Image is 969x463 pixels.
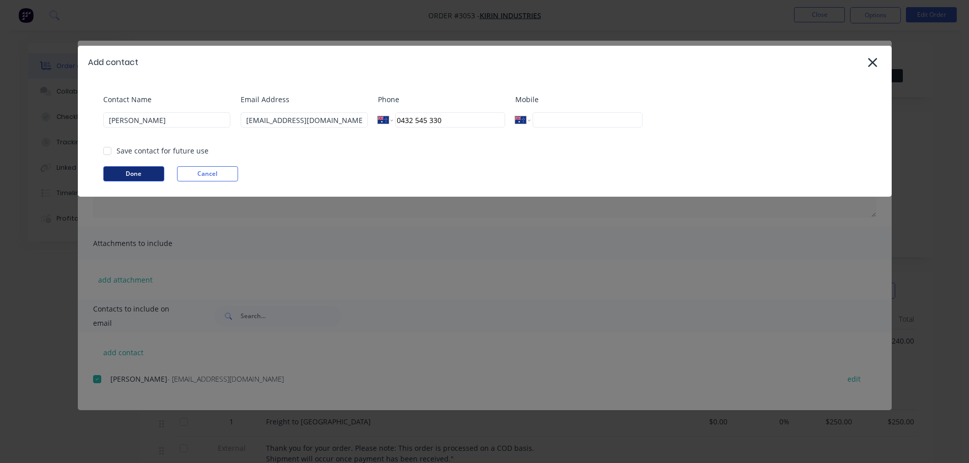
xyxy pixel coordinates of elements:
button: Cancel [177,166,238,181]
label: Contact Name [103,94,230,105]
label: Mobile [515,94,642,105]
div: Save contact for future use [116,145,209,156]
label: Email Address [241,94,368,105]
div: Add contact [88,56,138,69]
button: Done [103,166,164,181]
label: Phone [378,94,505,105]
